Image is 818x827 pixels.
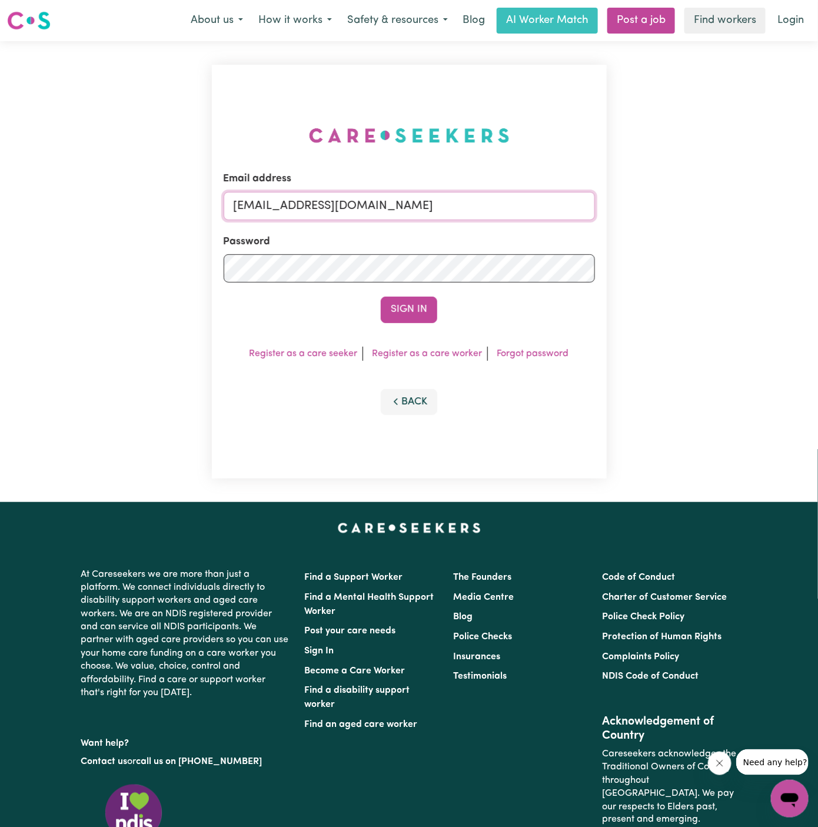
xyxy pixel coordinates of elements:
button: About us [183,8,251,33]
a: Find workers [684,8,766,34]
a: Charter of Customer Service [603,593,727,602]
input: Email address [224,192,595,220]
a: Complaints Policy [603,652,680,662]
a: Register as a care worker [373,349,483,358]
button: How it works [251,8,340,33]
a: Careseekers logo [7,7,51,34]
a: Code of Conduct [603,573,676,582]
button: Safety & resources [340,8,455,33]
p: or [81,750,290,773]
h2: Acknowledgement of Country [603,715,737,743]
a: Police Checks [453,632,512,642]
p: At Careseekers we are more than just a platform. We connect individuals directly to disability su... [81,563,290,705]
a: AI Worker Match [497,8,598,34]
a: Register as a care seeker [250,349,358,358]
label: Email address [224,171,292,187]
a: Find an aged care worker [304,720,417,729]
a: Blog [455,8,492,34]
a: Login [770,8,811,34]
button: Back [381,389,437,415]
p: Want help? [81,732,290,750]
a: Blog [453,612,473,622]
a: Post your care needs [304,626,395,636]
a: Testimonials [453,672,507,681]
a: Become a Care Worker [304,666,405,676]
a: Find a Support Worker [304,573,403,582]
a: Find a Mental Health Support Worker [304,593,434,616]
a: Insurances [453,652,500,662]
iframe: Close message [708,752,731,775]
a: Careseekers home page [338,523,481,533]
button: Sign In [381,297,437,323]
a: NDIS Code of Conduct [603,672,699,681]
a: Protection of Human Rights [603,632,722,642]
a: call us on [PHONE_NUMBER] [136,757,262,766]
iframe: Message from company [736,749,809,775]
a: Media Centre [453,593,514,602]
a: Post a job [607,8,675,34]
a: Sign In [304,646,334,656]
a: The Founders [453,573,511,582]
a: Police Check Policy [603,612,685,622]
iframe: Button to launch messaging window [771,780,809,818]
img: Careseekers logo [7,10,51,31]
label: Password [224,234,271,250]
a: Find a disability support worker [304,686,410,709]
a: Contact us [81,757,127,766]
a: Forgot password [497,349,569,358]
